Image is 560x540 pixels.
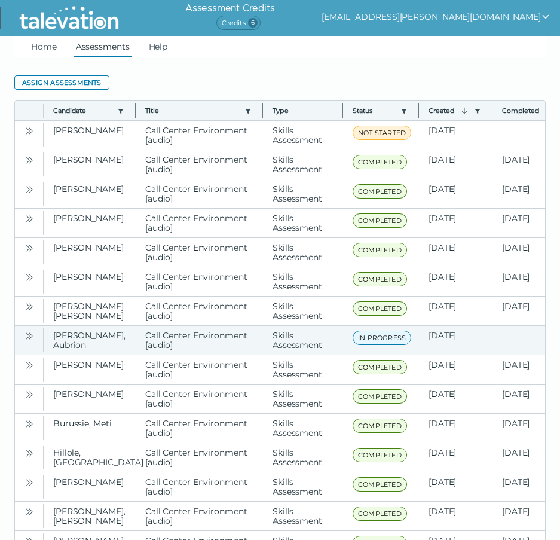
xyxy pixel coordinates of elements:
span: COMPLETED [353,360,407,374]
clr-dg-cell: [DATE] [419,472,492,501]
clr-dg-cell: [DATE] [419,209,492,237]
span: COMPLETED [353,184,407,199]
span: COMPLETED [353,272,407,286]
button: Column resize handle [488,97,496,123]
button: Open [22,152,36,167]
span: COMPLETED [353,213,407,228]
span: COMPLETED [353,419,407,433]
button: Open [22,299,36,313]
clr-dg-cell: [DATE] [419,355,492,384]
clr-dg-cell: [DATE] [419,267,492,296]
cds-icon: Open [25,331,34,341]
clr-dg-cell: Call Center Environment [audio] [136,385,263,413]
clr-dg-cell: Skills Assessment [263,355,343,384]
clr-dg-cell: Call Center Environment [audio] [136,209,263,237]
a: Home [29,36,59,57]
button: Open [22,240,36,255]
clr-dg-cell: Skills Assessment [263,502,343,530]
span: COMPLETED [353,448,407,462]
button: Column resize handle [339,97,347,123]
clr-dg-cell: Skills Assessment [263,267,343,296]
clr-dg-cell: Call Center Environment [audio] [136,297,263,325]
clr-dg-cell: [PERSON_NAME] [44,267,136,296]
clr-dg-cell: Call Center Environment [audio] [136,238,263,267]
button: Open [22,446,36,460]
span: COMPLETED [353,507,407,521]
img: Talevation_Logo_Transparent_white.png [14,3,124,33]
cds-icon: Open [25,214,34,224]
clr-dg-cell: Call Center Environment [audio] [136,443,263,472]
span: NOT STARTED [353,126,411,140]
clr-dg-cell: Skills Assessment [263,326,343,355]
h6: Assessment Credits [185,1,274,16]
span: IN PROGRESS [353,331,411,345]
clr-dg-cell: Burussie, Meti [44,414,136,443]
clr-dg-cell: [PERSON_NAME] [44,472,136,501]
clr-dg-cell: [DATE] [419,443,492,472]
span: Credits [216,16,260,30]
span: Type [273,106,333,115]
cds-icon: Open [25,478,34,487]
clr-dg-cell: [DATE] [419,238,492,267]
clr-dg-cell: [DATE] [419,297,492,325]
clr-dg-cell: Hillole, [GEOGRAPHIC_DATA] [44,443,136,472]
button: Column resize handle [415,97,423,123]
clr-dg-cell: Skills Assessment [263,297,343,325]
button: Column resize handle [131,97,139,123]
cds-icon: Open [25,390,34,399]
a: Help [146,36,170,57]
button: Open [22,475,36,489]
cds-icon: Open [25,507,34,517]
span: 6 [248,18,258,28]
clr-dg-cell: [PERSON_NAME] [44,150,136,179]
clr-dg-cell: [PERSON_NAME] [PERSON_NAME] [44,297,136,325]
button: Open [22,182,36,196]
clr-dg-cell: [PERSON_NAME] [44,209,136,237]
button: Created [429,106,469,115]
button: Title [145,106,240,115]
clr-dg-cell: Skills Assessment [263,121,343,150]
span: COMPLETED [353,301,407,316]
span: COMPLETED [353,389,407,404]
button: Candidate [53,106,112,115]
button: Open [22,270,36,284]
clr-dg-cell: [PERSON_NAME] [44,238,136,267]
cds-icon: Open [25,273,34,282]
span: COMPLETED [353,477,407,492]
cds-icon: Open [25,449,34,458]
cds-icon: Open [25,185,34,194]
button: Open [22,211,36,225]
button: Open [22,123,36,138]
clr-dg-cell: [DATE] [419,179,492,208]
clr-dg-cell: Skills Assessment [263,472,343,501]
a: Assessments [74,36,132,57]
button: Open [22,358,36,372]
clr-dg-cell: Call Center Environment [audio] [136,414,263,443]
cds-icon: Open [25,155,34,165]
clr-dg-cell: [DATE] [419,121,492,150]
clr-dg-cell: Call Center Environment [audio] [136,355,263,384]
cds-icon: Open [25,361,34,370]
clr-dg-cell: [PERSON_NAME] [44,355,136,384]
clr-dg-cell: [DATE] [419,150,492,179]
button: Open [22,387,36,401]
clr-dg-cell: Call Center Environment [audio] [136,267,263,296]
clr-dg-cell: Call Center Environment [audio] [136,179,263,208]
button: Column resize handle [259,97,267,123]
clr-dg-cell: Skills Assessment [263,443,343,472]
button: show user actions [322,10,550,24]
cds-icon: Open [25,243,34,253]
clr-dg-cell: [PERSON_NAME], Aubrion [44,326,136,355]
cds-icon: Open [25,419,34,429]
clr-dg-cell: [DATE] [419,385,492,413]
clr-dg-cell: [DATE] [419,502,492,530]
cds-icon: Open [25,126,34,136]
clr-dg-cell: [PERSON_NAME] [44,179,136,208]
button: Status [353,106,396,115]
clr-dg-cell: Skills Assessment [263,150,343,179]
button: Open [22,504,36,518]
button: Completed [502,106,545,115]
clr-dg-cell: Skills Assessment [263,414,343,443]
clr-dg-cell: Call Center Environment [audio] [136,326,263,355]
clr-dg-cell: [DATE] [419,326,492,355]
